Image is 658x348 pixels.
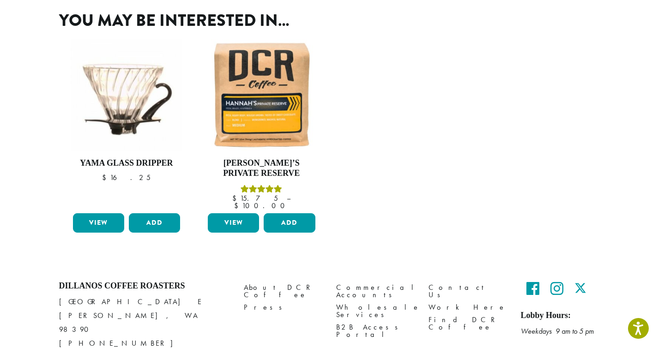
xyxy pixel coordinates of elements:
a: B2B Access Portal [336,321,415,341]
h4: Dillanos Coffee Roasters [59,281,230,291]
a: Commercial Accounts [336,281,415,301]
a: [PERSON_NAME]’s Private ReserveRated 5.00 out of 5 [205,39,318,210]
img: Hannahs-Private-Reserve-12oz-300x300.jpg [205,39,318,151]
h5: Lobby Hours: [521,311,599,321]
button: Add [129,213,180,233]
h4: Yama Glass Dripper [71,158,183,168]
bdi: 100.00 [234,201,289,210]
h4: [PERSON_NAME]’s Private Reserve [205,158,318,178]
bdi: 16.25 [102,173,151,182]
span: $ [234,201,242,210]
a: Work Here [429,301,507,313]
a: Contact Us [429,281,507,301]
a: Find DCR Coffee [429,314,507,334]
button: Add [264,213,315,233]
div: Rated 5.00 out of 5 [205,184,318,195]
a: Wholesale Services [336,301,415,321]
span: $ [102,173,110,182]
a: View [208,213,259,233]
img: Hario-Glass-Dripper-e1551571804408-300x300.jpg [71,39,183,151]
bdi: 15.75 [232,193,278,203]
a: Yama Glass Dripper $16.25 [71,39,183,210]
span: $ [232,193,240,203]
a: About DCR Coffee [244,281,322,301]
h2: You may be interested in… [59,11,599,30]
em: Weekdays 9 am to 5 pm [521,326,594,336]
a: View [73,213,124,233]
span: – [287,193,290,203]
a: Press [244,301,322,313]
